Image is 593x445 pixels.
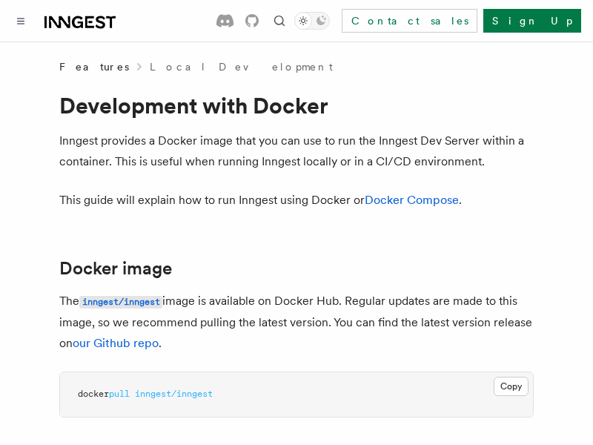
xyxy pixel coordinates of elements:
[73,336,159,350] a: our Github repo
[294,12,330,30] button: Toggle dark mode
[59,131,534,172] p: Inngest provides a Docker image that you can use to run the Inngest Dev Server within a container...
[365,193,459,207] a: Docker Compose
[59,291,534,354] p: The image is available on Docker Hub. Regular updates are made to this image, so we recommend pul...
[59,190,534,211] p: This guide will explain how to run Inngest using Docker or .
[59,59,129,74] span: Features
[483,9,581,33] a: Sign Up
[78,389,109,399] span: docker
[150,59,333,74] a: Local Development
[135,389,213,399] span: inngest/inngest
[79,294,162,308] a: inngest/inngest
[12,12,30,30] button: Toggle navigation
[59,92,534,119] h1: Development with Docker
[494,377,529,396] button: Copy
[79,296,162,309] code: inngest/inngest
[109,389,130,399] span: pull
[59,258,172,279] a: Docker image
[342,9,477,33] a: Contact sales
[271,12,288,30] button: Find something...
